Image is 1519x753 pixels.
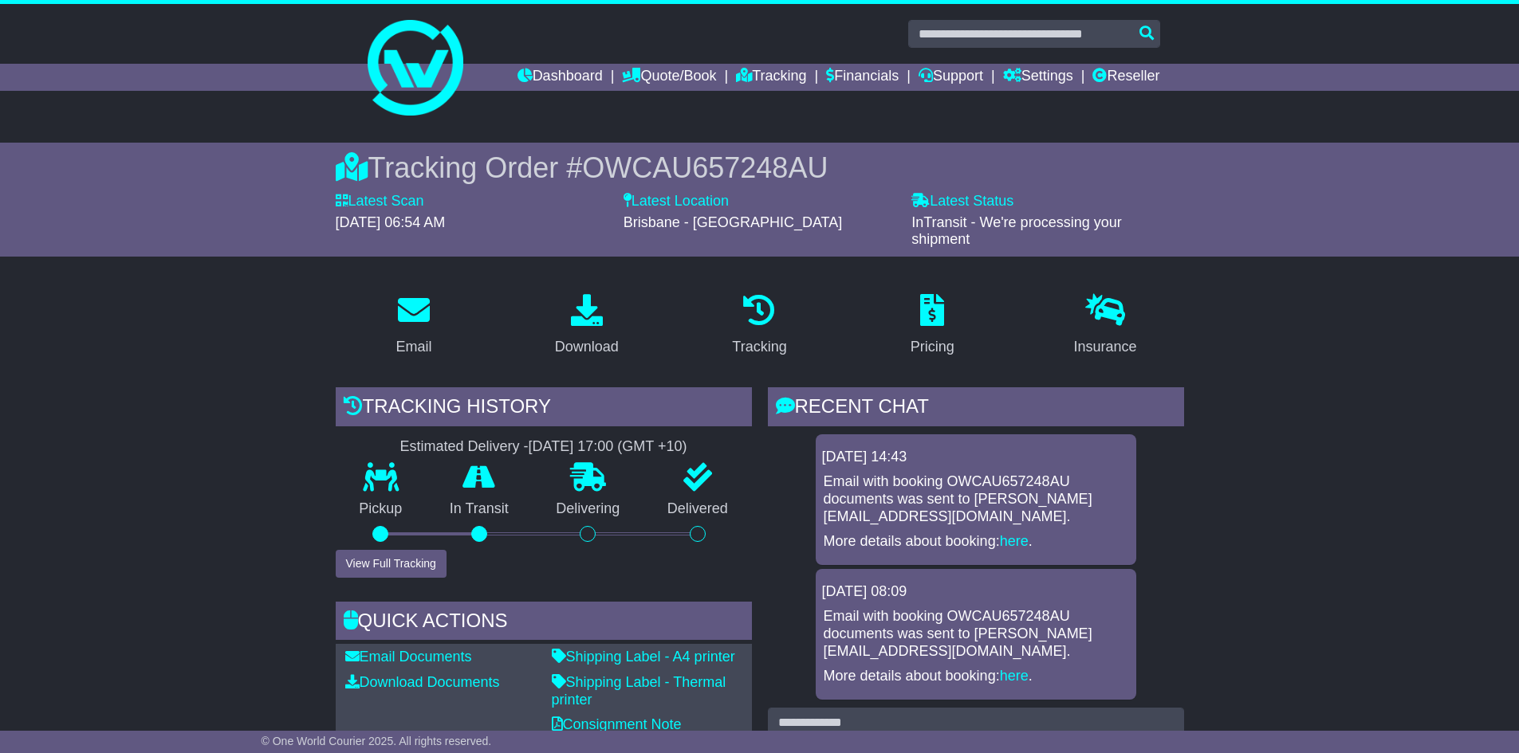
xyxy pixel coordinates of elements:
[1064,288,1147,363] a: Insurance
[336,151,1184,185] div: Tracking Order #
[336,193,424,210] label: Latest Scan
[582,151,828,184] span: OWCAU657248AU
[336,602,752,645] div: Quick Actions
[545,288,629,363] a: Download
[822,583,1130,601] div: [DATE] 08:09
[517,64,603,91] a: Dashboard
[533,500,644,518] p: Delivering
[824,668,1128,685] p: More details about booking: .
[911,214,1122,248] span: InTransit - We're processing your shipment
[385,288,442,363] a: Email
[824,608,1128,660] p: Email with booking OWCAU657248AU documents was sent to [PERSON_NAME][EMAIL_ADDRESS][DOMAIN_NAME].
[1000,533,1029,549] a: here
[345,649,472,665] a: Email Documents
[732,336,786,358] div: Tracking
[643,500,752,518] p: Delivered
[900,288,965,363] a: Pricing
[911,336,954,358] div: Pricing
[336,550,447,578] button: View Full Tracking
[552,716,682,732] a: Consignment Note
[1074,336,1137,358] div: Insurance
[624,193,729,210] label: Latest Location
[395,336,431,358] div: Email
[736,64,806,91] a: Tracking
[722,288,797,363] a: Tracking
[552,674,726,708] a: Shipping Label - Thermal printer
[1092,64,1159,91] a: Reseller
[336,500,427,518] p: Pickup
[768,387,1184,430] div: RECENT CHAT
[919,64,983,91] a: Support
[824,473,1128,525] p: Email with booking OWCAU657248AU documents was sent to [PERSON_NAME][EMAIL_ADDRESS][DOMAIN_NAME].
[336,438,752,456] div: Estimated Delivery -
[911,193,1013,210] label: Latest Status
[336,214,446,230] span: [DATE] 06:54 AM
[826,64,899,91] a: Financials
[555,336,619,358] div: Download
[824,533,1128,551] p: More details about booking: .
[1000,668,1029,684] a: here
[552,649,735,665] a: Shipping Label - A4 printer
[529,438,687,456] div: [DATE] 17:00 (GMT +10)
[262,735,492,747] span: © One World Courier 2025. All rights reserved.
[624,214,842,230] span: Brisbane - [GEOGRAPHIC_DATA]
[622,64,716,91] a: Quote/Book
[1003,64,1073,91] a: Settings
[336,387,752,430] div: Tracking history
[822,449,1130,466] div: [DATE] 14:43
[345,674,500,690] a: Download Documents
[426,500,533,518] p: In Transit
